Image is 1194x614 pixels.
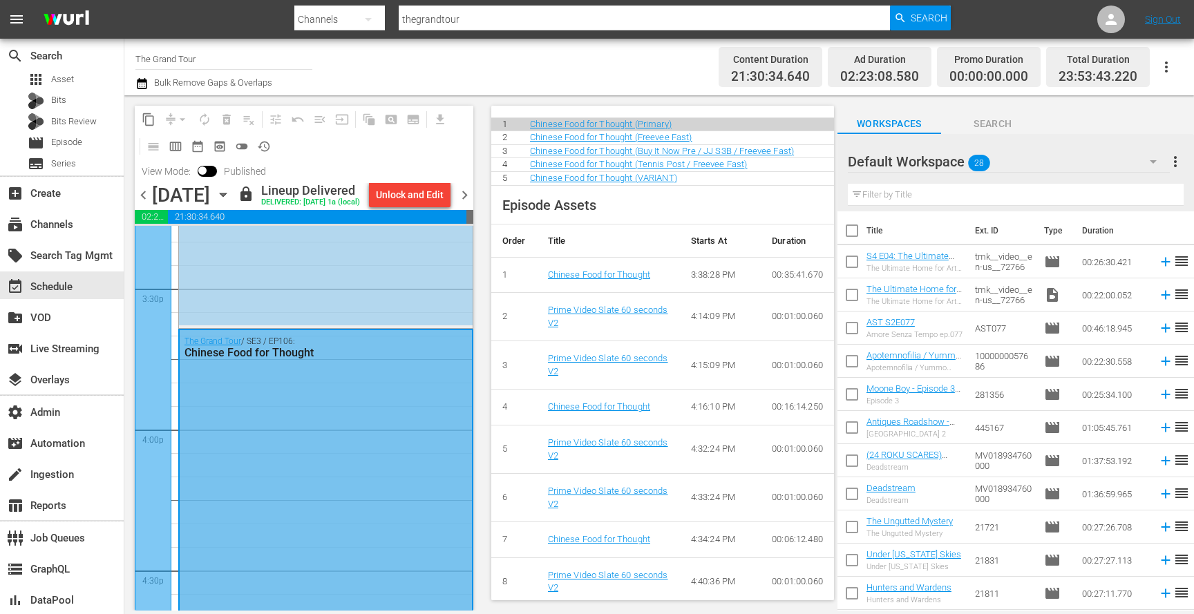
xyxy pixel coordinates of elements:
[235,140,249,153] span: toggle_off
[491,224,537,258] th: Order
[866,529,953,538] div: The Ungutted Mystery
[168,210,466,224] span: 21:30:34.640
[142,113,155,126] span: content_copy
[1044,353,1061,370] span: Episode
[491,158,519,172] td: 4
[866,496,916,505] div: Deadstream
[287,108,309,131] span: Revert to Primary Episode
[949,69,1028,85] span: 00:00:00.000
[376,182,444,207] div: Unlock and Edit
[491,257,537,293] td: 1
[1167,153,1184,170] span: more_vert
[28,155,44,172] span: Series
[548,353,668,376] a: Prime Video Slate 60 seconds V2
[216,108,238,131] span: Select an event to delete
[680,257,761,293] td: 3:38:28 PM
[1044,486,1061,502] span: Episode
[135,210,168,224] span: 02:23:08.580
[187,135,209,157] span: Month Calendar View
[969,278,1039,311] td: tmk__video__en-us__72766
[1158,254,1173,269] svg: Add to Schedule
[1059,50,1137,69] div: Total Duration
[152,184,210,207] div: [DATE]
[213,140,227,153] span: preview_outlined
[1077,544,1153,577] td: 00:27:27.113
[866,297,964,306] div: The Ultimate Home for Art Lovers
[160,108,193,131] span: Remove Gaps & Overlaps
[969,477,1039,510] td: MV018934760000
[969,245,1039,278] td: tmk__video__en-us__72766
[491,557,537,606] td: 8
[7,216,23,233] span: Channels
[1044,585,1061,602] span: Episode
[253,135,275,157] span: View History
[1077,411,1153,444] td: 01:05:45.761
[217,166,273,177] span: Published
[33,3,99,36] img: ans4CAIJ8jUAAAAAAAAAAAAAAAAAAAAAAAAgQb4GAAAAAAAAAAAAAAAAAAAAAAAAJMjXAAAAAAAAAAAAAAAAAAAAAAAAgAT5G...
[969,577,1039,610] td: 21811
[1044,419,1061,436] span: Episode
[1059,69,1137,85] span: 23:53:43.220
[1158,586,1173,601] svg: Add to Schedule
[911,6,947,30] span: Search
[491,474,537,522] td: 6
[530,132,692,142] a: Chinese Food for Thought (Freevee Fast)
[866,383,960,404] a: Moone Boy - Episode 3 (S1E3)
[1158,354,1173,369] svg: Add to Schedule
[548,305,668,328] a: Prime Video Slate 60 seconds V2
[28,113,44,130] div: Bits Review
[731,50,810,69] div: Content Duration
[238,108,260,131] span: Clear Lineup
[138,108,160,131] span: Copy Lineup
[7,309,23,326] span: VOD
[837,115,941,133] span: Workspaces
[680,293,761,341] td: 4:14:09 PM
[1158,486,1173,501] svg: Add to Schedule
[491,171,519,185] td: 5
[369,182,451,207] button: Unlock and Edit
[1044,452,1061,469] span: Episode
[1167,145,1184,178] button: more_vert
[548,269,650,280] a: Chinese Food for Thought
[866,264,964,273] div: The Ultimate Home for Art Lovers
[502,197,596,213] span: Episode Assets
[1044,320,1061,336] span: Episode
[866,350,961,371] a: Apotemnofilia / Yummo Spot
[969,510,1039,544] td: 21721
[491,522,537,558] td: 7
[1145,14,1181,25] a: Sign Out
[1173,452,1190,468] span: reorder
[7,435,23,452] span: Automation
[198,166,207,175] span: Toggle to switch from Published to Draft view.
[761,390,834,425] td: 00:16:14.250
[866,549,961,559] a: Under [US_STATE] Skies
[848,142,1171,181] div: Default Workspace
[138,133,164,160] span: Day Calendar View
[1044,253,1061,270] span: Episode
[191,140,205,153] span: date_range_outlined
[491,131,519,145] td: 2
[164,135,187,157] span: Week Calendar View
[968,148,990,178] span: 28
[1158,519,1173,535] svg: Add to Schedule
[309,108,331,131] span: Fill episodes with ad slates
[402,108,424,131] span: Create Series Block
[1158,320,1173,336] svg: Add to Schedule
[231,135,253,157] span: 24 hours Lineup View is OFF
[7,530,23,546] span: Job Queues
[1158,453,1173,468] svg: Add to Schedule
[491,144,519,158] td: 3
[169,140,182,153] span: calendar_view_week_outlined
[761,341,834,390] td: 00:01:00.060
[261,198,360,207] div: DELIVERED: [DATE] 1a (local)
[866,463,964,472] div: Deadstream
[1173,584,1190,601] span: reorder
[761,557,834,606] td: 00:01:00.060
[1173,551,1190,568] span: reorder
[866,483,916,493] a: Deadstream
[1173,286,1190,303] span: reorder
[866,430,964,439] div: [GEOGRAPHIC_DATA] 2
[7,340,23,357] span: Live Streaming
[761,425,834,473] td: 00:01:00.060
[380,108,402,131] span: Create Search Block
